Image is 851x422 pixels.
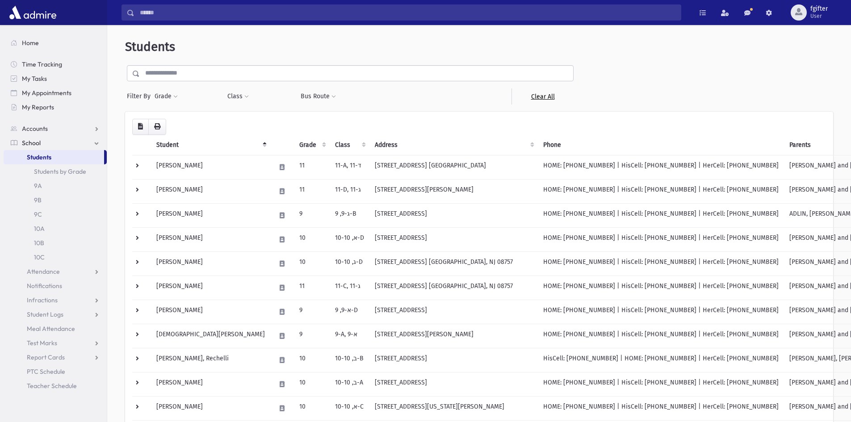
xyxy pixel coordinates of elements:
[151,227,270,251] td: [PERSON_NAME]
[27,282,62,290] span: Notifications
[294,251,330,276] td: 10
[4,71,107,86] a: My Tasks
[294,276,330,300] td: 11
[369,155,538,179] td: [STREET_ADDRESS] [GEOGRAPHIC_DATA]
[151,324,270,348] td: [DEMOGRAPHIC_DATA][PERSON_NAME]
[4,86,107,100] a: My Appointments
[148,119,166,135] button: Print
[4,57,107,71] a: Time Tracking
[4,250,107,264] a: 10C
[330,324,369,348] td: 9-A, א-9
[538,203,784,227] td: HOME: [PHONE_NUMBER] | HisCell: [PHONE_NUMBER] | HerCell: [PHONE_NUMBER]
[27,153,51,161] span: Students
[4,364,107,379] a: PTC Schedule
[330,155,369,179] td: 11-A, 11-ד
[294,227,330,251] td: 10
[330,372,369,396] td: 10-ב, 10-A
[151,396,270,420] td: [PERSON_NAME]
[22,39,39,47] span: Home
[538,179,784,203] td: HOME: [PHONE_NUMBER] | HisCell: [PHONE_NUMBER] | HerCell: [PHONE_NUMBER]
[4,336,107,350] a: Test Marks
[27,339,57,347] span: Test Marks
[538,276,784,300] td: HOME: [PHONE_NUMBER] | HisCell: [PHONE_NUMBER] | HerCell: [PHONE_NUMBER]
[538,348,784,372] td: HisCell: [PHONE_NUMBER] | HOME: [PHONE_NUMBER] | HerCell: [PHONE_NUMBER]
[330,135,369,155] th: Class: activate to sort column ascending
[511,88,574,104] a: Clear All
[151,155,270,179] td: [PERSON_NAME]
[300,88,336,104] button: Bus Route
[369,324,538,348] td: [STREET_ADDRESS][PERSON_NAME]
[294,396,330,420] td: 10
[151,135,270,155] th: Student: activate to sort column descending
[4,100,107,114] a: My Reports
[22,125,48,133] span: Accounts
[4,121,107,136] a: Accounts
[4,350,107,364] a: Report Cards
[4,236,107,250] a: 10B
[369,203,538,227] td: [STREET_ADDRESS]
[538,324,784,348] td: HOME: [PHONE_NUMBER] | HisCell: [PHONE_NUMBER] | HerCell: [PHONE_NUMBER]
[132,119,149,135] button: CSV
[294,300,330,324] td: 9
[154,88,178,104] button: Grade
[330,396,369,420] td: 10-א, 10-C
[330,227,369,251] td: 10-א, 10-D
[294,324,330,348] td: 9
[4,279,107,293] a: Notifications
[4,179,107,193] a: 9A
[151,251,270,276] td: [PERSON_NAME]
[369,276,538,300] td: [STREET_ADDRESS] [GEOGRAPHIC_DATA], NJ 08757
[4,307,107,322] a: Student Logs
[134,4,681,21] input: Search
[27,296,58,304] span: Infractions
[151,179,270,203] td: [PERSON_NAME]
[27,310,63,318] span: Student Logs
[538,251,784,276] td: HOME: [PHONE_NUMBER] | HisCell: [PHONE_NUMBER] | HerCell: [PHONE_NUMBER]
[330,348,369,372] td: 10-ב, 10-B
[4,379,107,393] a: Teacher Schedule
[538,396,784,420] td: HOME: [PHONE_NUMBER] | HisCell: [PHONE_NUMBER] | HerCell: [PHONE_NUMBER]
[27,353,65,361] span: Report Cards
[369,179,538,203] td: [STREET_ADDRESS][PERSON_NAME]
[294,203,330,227] td: 9
[294,372,330,396] td: 10
[4,193,107,207] a: 9B
[538,155,784,179] td: HOME: [PHONE_NUMBER] | HisCell: [PHONE_NUMBER] | HerCell: [PHONE_NUMBER]
[151,300,270,324] td: [PERSON_NAME]
[227,88,249,104] button: Class
[125,39,175,54] span: Students
[538,300,784,324] td: HOME: [PHONE_NUMBER] | HisCell: [PHONE_NUMBER] | HerCell: [PHONE_NUMBER]
[369,396,538,420] td: [STREET_ADDRESS][US_STATE][PERSON_NAME]
[369,348,538,372] td: [STREET_ADDRESS]
[4,36,107,50] a: Home
[330,276,369,300] td: 11-C, 11-ג
[4,164,107,179] a: Students by Grade
[22,75,47,83] span: My Tasks
[369,227,538,251] td: [STREET_ADDRESS]
[330,179,369,203] td: 11-D, 11-ג
[22,60,62,68] span: Time Tracking
[7,4,59,21] img: AdmirePro
[369,251,538,276] td: [STREET_ADDRESS] [GEOGRAPHIC_DATA], NJ 08757
[294,348,330,372] td: 10
[4,136,107,150] a: School
[27,325,75,333] span: Meal Attendance
[151,203,270,227] td: [PERSON_NAME]
[4,264,107,279] a: Attendance
[810,5,828,13] span: fgifter
[22,89,71,97] span: My Appointments
[538,227,784,251] td: HOME: [PHONE_NUMBER] | HisCell: [PHONE_NUMBER] | HerCell: [PHONE_NUMBER]
[294,135,330,155] th: Grade: activate to sort column ascending
[330,300,369,324] td: א-9, 9-D
[151,372,270,396] td: [PERSON_NAME]
[4,293,107,307] a: Infractions
[22,103,54,111] span: My Reports
[294,179,330,203] td: 11
[538,135,784,155] th: Phone
[294,155,330,179] td: 11
[127,92,154,101] span: Filter By
[4,322,107,336] a: Meal Attendance
[369,300,538,324] td: [STREET_ADDRESS]
[369,372,538,396] td: [STREET_ADDRESS]
[538,372,784,396] td: HOME: [PHONE_NUMBER] | HisCell: [PHONE_NUMBER] | HerCell: [PHONE_NUMBER]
